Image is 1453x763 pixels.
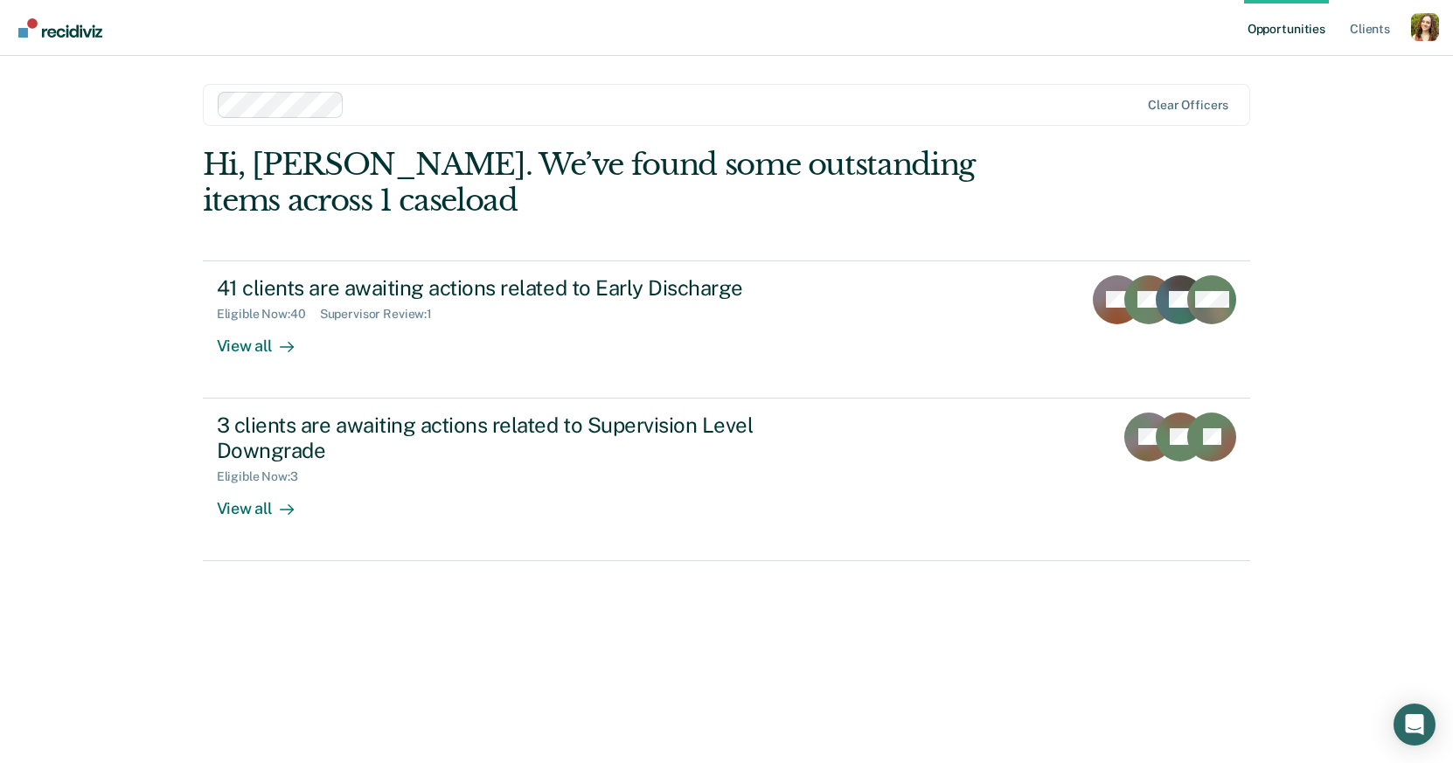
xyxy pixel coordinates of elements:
div: Supervisor Review : 1 [320,307,446,322]
img: Recidiviz [18,18,102,38]
button: Profile dropdown button [1411,13,1439,41]
div: Open Intercom Messenger [1394,704,1436,746]
a: 41 clients are awaiting actions related to Early DischargeEligible Now:40Supervisor Review:1View all [203,260,1251,399]
a: 3 clients are awaiting actions related to Supervision Level DowngradeEligible Now:3View all [203,399,1251,561]
div: 41 clients are awaiting actions related to Early Discharge [217,275,831,301]
div: Clear officers [1148,98,1228,113]
div: View all [217,322,315,356]
div: Eligible Now : 3 [217,469,312,484]
div: 3 clients are awaiting actions related to Supervision Level Downgrade [217,413,831,463]
div: Hi, [PERSON_NAME]. We’ve found some outstanding items across 1 caseload [203,147,1041,218]
div: View all [217,484,315,518]
div: Eligible Now : 40 [217,307,320,322]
